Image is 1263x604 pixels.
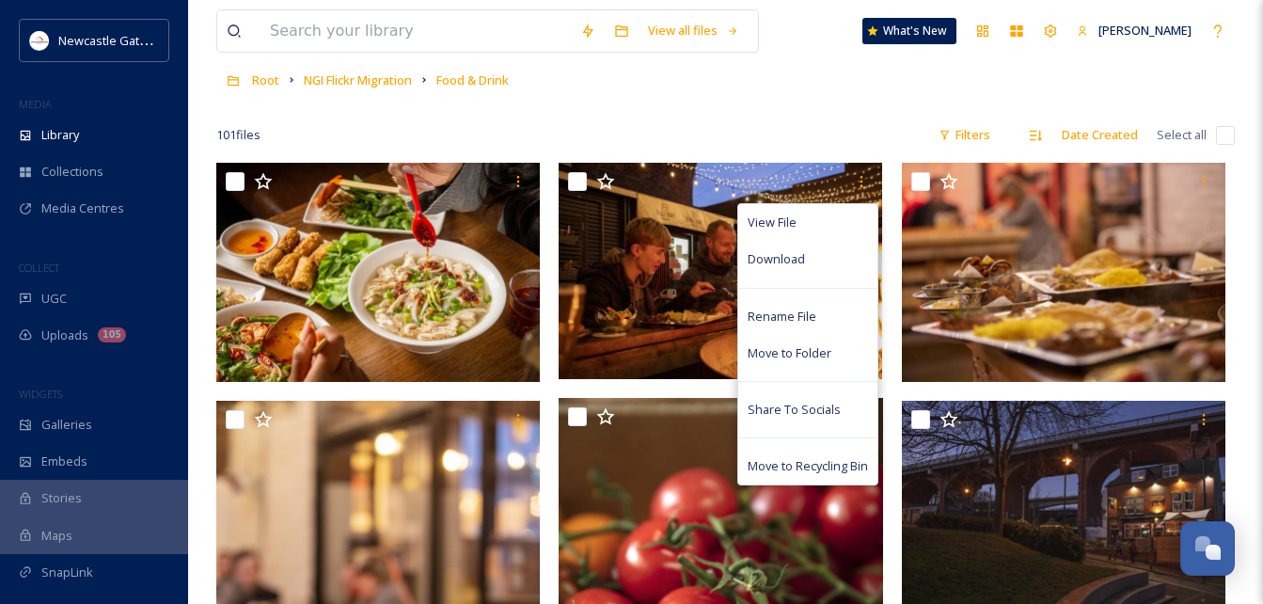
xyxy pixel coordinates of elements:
[41,416,92,434] span: Galleries
[41,453,87,470] span: Embeds
[748,308,816,326] span: Rename File
[252,69,279,91] a: Root
[41,199,124,217] span: Media Centres
[1052,117,1147,153] div: Date Created
[1098,22,1192,39] span: [PERSON_NAME]
[216,163,545,382] img: ext_1738583274.145581_ben.h@phocafe.co.uk-202409_Pho_NewWebsite_713_MED.jpg
[216,126,260,144] span: 101 file s
[862,18,956,44] a: What's New
[41,489,82,507] span: Stories
[436,72,509,88] span: Food & Drink
[41,163,103,181] span: Collections
[748,401,841,419] span: Share To Socials
[58,31,231,49] span: Newcastle Gateshead Initiative
[639,12,749,49] a: View all files
[559,163,882,378] img: arch-2--thali-tray-ouseburn_51853853166_o.jpg
[19,387,62,401] span: WIDGETS
[304,69,412,91] a: NGI Flickr Migration
[748,344,831,362] span: Move to Folder
[304,72,412,88] span: NGI Flickr Migration
[748,214,797,231] span: View File
[41,326,88,344] span: Uploads
[41,126,79,144] span: Library
[260,10,571,52] input: Search your library
[19,97,52,111] span: MEDIA
[41,527,72,545] span: Maps
[1157,126,1207,144] span: Select all
[929,117,1000,153] div: Filters
[252,72,279,88] span: Root
[436,69,509,91] a: Food & Drink
[41,564,93,581] span: SnapLink
[30,31,49,50] img: DqD9wEUd_400x400.jpg
[902,163,1230,382] img: thali-tray-at-arch-2-street-food-ouseburn_51853937688_o.jpg
[41,290,67,308] span: UGC
[98,327,126,342] div: 105
[1180,521,1235,576] button: Open Chat
[1067,12,1201,49] a: [PERSON_NAME]
[748,457,868,475] span: Move to Recycling Bin
[748,250,805,268] span: Download
[19,261,59,275] span: COLLECT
